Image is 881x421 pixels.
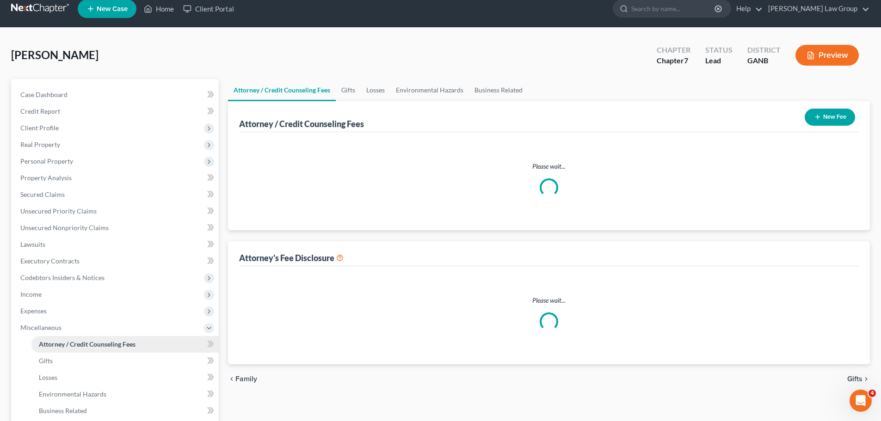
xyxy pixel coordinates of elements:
a: Gifts [336,79,361,101]
span: Losses [39,373,57,381]
span: Expenses [20,307,47,315]
i: chevron_left [228,375,235,383]
div: District [747,45,781,55]
a: Case Dashboard [13,86,219,103]
div: GANB [747,55,781,66]
a: Lawsuits [13,236,219,253]
p: Please wait... [246,296,851,305]
span: [PERSON_NAME] [11,48,99,61]
span: Family [235,375,257,383]
span: 7 [684,56,688,65]
span: Case Dashboard [20,91,68,98]
span: Income [20,290,42,298]
i: chevron_right [863,375,870,383]
span: Secured Claims [20,190,65,198]
span: New Case [97,6,128,12]
a: Property Analysis [13,170,219,186]
span: Business Related [39,407,87,415]
a: Environmental Hazards [390,79,469,101]
a: Attorney / Credit Counseling Fees [228,79,336,101]
div: Chapter [657,55,690,66]
button: Preview [795,45,859,66]
span: Personal Property [20,157,73,165]
span: Executory Contracts [20,257,80,265]
a: Secured Claims [13,186,219,203]
span: Real Property [20,140,60,148]
span: Property Analysis [20,174,72,182]
span: Miscellaneous [20,323,62,331]
a: Attorney / Credit Counseling Fees [31,336,219,353]
span: Environmental Hazards [39,390,106,398]
a: Gifts [31,353,219,369]
span: Codebtors Insiders & Notices [20,274,105,281]
a: Executory Contracts [13,253,219,269]
a: Environmental Hazards [31,386,219,403]
span: Lawsuits [20,240,45,248]
a: Help [732,0,763,17]
a: Business Related [469,79,528,101]
div: Status [705,45,733,55]
a: Losses [31,369,219,386]
a: [PERSON_NAME] Law Group [764,0,869,17]
a: Credit Report [13,103,219,120]
a: Losses [361,79,390,101]
a: Unsecured Priority Claims [13,203,219,220]
span: Credit Report [20,107,60,115]
a: Unsecured Nonpriority Claims [13,220,219,236]
button: Gifts chevron_right [847,375,870,383]
span: Unsecured Priority Claims [20,207,97,215]
div: Chapter [657,45,690,55]
div: Attorney / Credit Counseling Fees [239,118,364,129]
span: Gifts [39,357,53,365]
span: 4 [869,390,876,397]
div: Lead [705,55,733,66]
span: Attorney / Credit Counseling Fees [39,340,136,348]
iframe: Intercom live chat [850,390,872,412]
a: Client Portal [179,0,239,17]
span: Gifts [847,375,863,383]
span: Client Profile [20,124,59,132]
button: New Fee [805,109,855,126]
button: chevron_left Family [228,375,257,383]
a: Home [139,0,179,17]
span: Unsecured Nonpriority Claims [20,224,109,232]
p: Please wait... [246,162,851,171]
a: Business Related [31,403,219,419]
div: Attorney's Fee Disclosure [239,252,344,263]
